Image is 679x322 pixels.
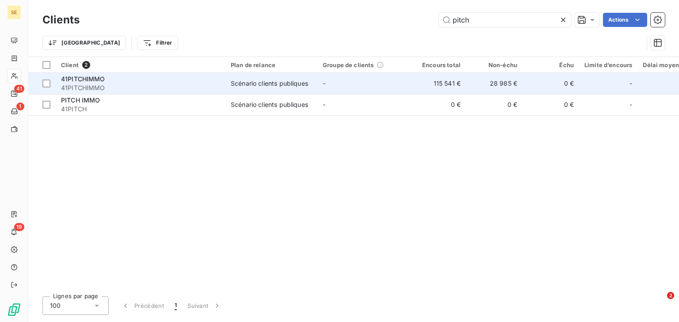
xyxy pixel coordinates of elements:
span: - [629,100,632,109]
button: Actions [603,13,647,27]
span: - [323,80,325,87]
span: - [323,101,325,108]
td: 0 € [409,94,466,115]
div: Scénario clients publiques [231,100,308,109]
div: SE [7,5,21,19]
span: 2 [667,292,674,299]
td: 0 € [523,73,579,94]
h3: Clients [42,12,80,28]
span: 41PITCHIMMO [61,83,220,92]
div: Plan de relance [231,61,312,68]
td: 115 541 € [409,73,466,94]
button: [GEOGRAPHIC_DATA] [42,36,126,50]
span: - [629,79,632,88]
span: 41PITCH [61,105,220,114]
span: 41PITCHIMMO [61,75,105,83]
span: PITCH IMMO [61,96,100,104]
iframe: Intercom live chat [649,292,670,313]
button: Précédent [116,296,169,315]
div: Échu [528,61,574,68]
button: Filtrer [137,36,178,50]
td: 28 985 € [466,73,523,94]
button: Suivant [182,296,227,315]
div: Non-échu [471,61,517,68]
div: Limite d’encours [584,61,632,68]
span: 100 [50,301,61,310]
img: Logo LeanPay [7,303,21,317]
span: 19 [14,223,24,231]
span: 41 [14,85,24,93]
span: Client [61,61,79,68]
td: 0 € [466,94,523,115]
span: 2 [82,61,90,69]
span: 1 [175,301,177,310]
span: Groupe de clients [323,61,374,68]
button: 1 [169,296,182,315]
td: 0 € [523,94,579,115]
input: Rechercher [439,13,571,27]
div: Scénario clients publiques [231,79,308,88]
div: Encours total [415,61,461,68]
span: 1 [16,102,24,110]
